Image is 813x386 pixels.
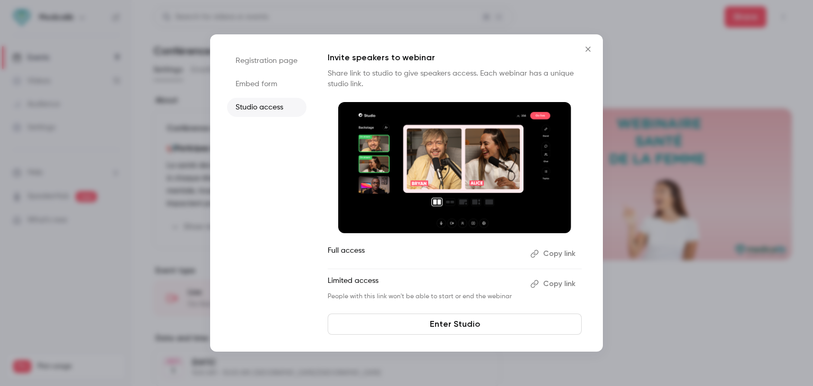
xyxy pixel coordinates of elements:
[328,275,522,292] p: Limited access
[526,245,582,262] button: Copy link
[328,292,522,301] p: People with this link won't be able to start or end the webinar
[227,98,306,117] li: Studio access
[227,75,306,94] li: Embed form
[577,39,599,60] button: Close
[328,51,582,64] p: Invite speakers to webinar
[227,51,306,70] li: Registration page
[328,314,582,335] a: Enter Studio
[328,68,582,89] p: Share link to studio to give speakers access. Each webinar has a unique studio link.
[526,275,582,292] button: Copy link
[338,102,571,233] img: Invite speakers to webinar
[328,245,522,262] p: Full access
